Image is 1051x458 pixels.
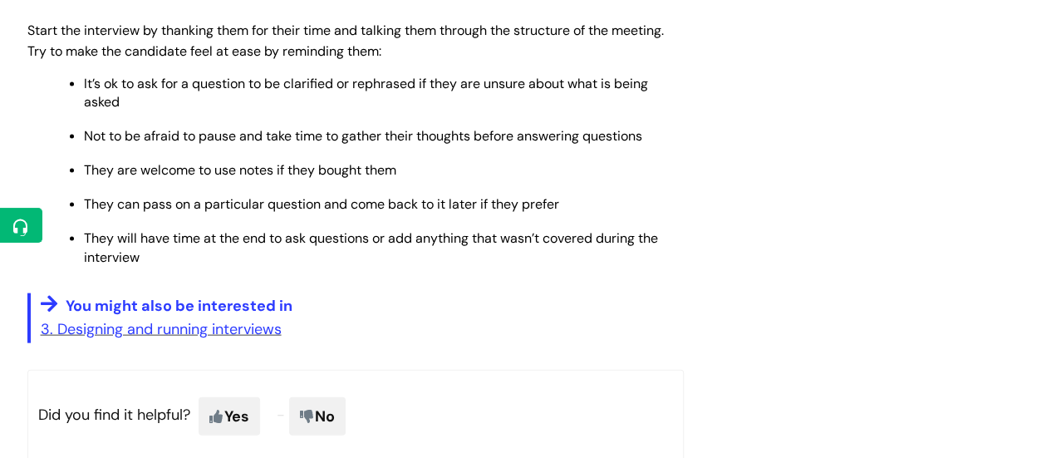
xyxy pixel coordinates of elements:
span: Not to be afraid to pause and take time to gather their thoughts before answering questions [84,127,642,145]
span: You might also be interested in [66,296,292,316]
span: They can pass on a particular question and come back to it later if they prefer [84,195,559,213]
span: Start the interview by thanking them for their time and talking them through the structure of the... [27,22,664,60]
span: They are welcome to use notes if they bought them [84,161,396,179]
span: It’s ok to ask for a question to be clarified or rephrased if they are unsure about what is being... [84,75,648,111]
a: 3. Designing and running interviews [41,319,282,339]
span: Yes [199,397,260,436]
span: They will have time at the end to ask questions or add anything that wasn’t covered during the in... [84,229,658,265]
span: No [289,397,346,436]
